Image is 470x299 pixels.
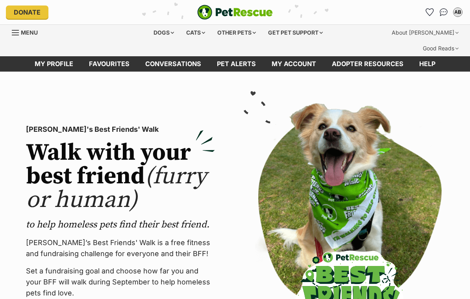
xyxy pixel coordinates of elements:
a: PetRescue [197,5,273,20]
div: Dogs [148,25,179,41]
div: Other pets [212,25,261,41]
a: Help [411,56,443,72]
button: My account [451,6,464,18]
img: chat-41dd97257d64d25036548639549fe6c8038ab92f7586957e7f3b1b290dea8141.svg [440,8,448,16]
a: My account [264,56,324,72]
a: My profile [27,56,81,72]
div: Good Reads [417,41,464,56]
a: Pet alerts [209,56,264,72]
span: Menu [21,29,38,36]
a: Donate [6,6,48,19]
img: logo-e224e6f780fb5917bec1dbf3a21bbac754714ae5b6737aabdf751b685950b380.svg [197,5,273,20]
a: Menu [12,25,43,39]
p: [PERSON_NAME]’s Best Friends' Walk is a free fitness and fundraising challenge for everyone and t... [26,237,215,259]
a: Conversations [437,6,450,18]
p: [PERSON_NAME]'s Best Friends' Walk [26,124,215,135]
a: Favourites [423,6,436,18]
p: to help homeless pets find their best friend. [26,218,215,231]
span: (furry or human) [26,162,207,215]
ul: Account quick links [423,6,464,18]
div: Get pet support [263,25,328,41]
h2: Walk with your best friend [26,141,215,212]
a: conversations [137,56,209,72]
div: Cats [181,25,211,41]
div: About [PERSON_NAME] [386,25,464,41]
p: Set a fundraising goal and choose how far you and your BFF will walk during September to help hom... [26,266,215,299]
div: AB [454,8,462,16]
a: Favourites [81,56,137,72]
a: Adopter resources [324,56,411,72]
